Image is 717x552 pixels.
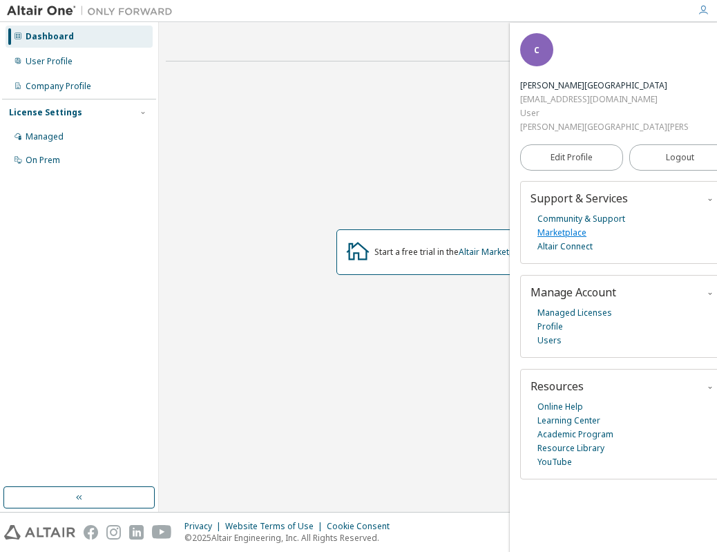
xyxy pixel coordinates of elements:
[520,106,689,120] div: User
[106,525,121,540] img: instagram.svg
[184,521,225,532] div: Privacy
[537,320,563,334] a: Profile
[374,247,530,258] div: Start a free trial in the
[530,285,616,300] span: Manage Account
[520,144,623,171] a: Edit Profile
[666,151,694,164] span: Logout
[537,240,593,254] a: Altair Connect
[26,81,91,92] div: Company Profile
[225,521,327,532] div: Website Terms of Use
[520,79,689,93] div: Chung-Kyu Park
[534,44,539,56] span: C
[26,131,64,142] div: Managed
[129,525,144,540] img: linkedin.svg
[537,306,612,320] a: Managed Licenses
[26,155,60,166] div: On Prem
[26,56,73,67] div: User Profile
[152,525,172,540] img: youtube.svg
[537,414,600,428] a: Learning Center
[551,152,593,163] span: Edit Profile
[4,525,75,540] img: altair_logo.svg
[9,107,82,118] div: License Settings
[520,120,689,134] div: [PERSON_NAME][GEOGRAPHIC_DATA][PERSON_NAME]
[530,379,584,394] span: Resources
[537,428,613,441] a: Academic Program
[537,455,572,469] a: YouTube
[537,334,562,348] a: Users
[537,400,583,414] a: Online Help
[327,521,398,532] div: Cookie Consent
[520,93,689,106] div: [EMAIL_ADDRESS][DOMAIN_NAME]
[530,191,628,206] span: Support & Services
[537,226,586,240] a: Marketplace
[537,441,604,455] a: Resource Library
[537,212,625,226] a: Community & Support
[26,31,74,42] div: Dashboard
[84,525,98,540] img: facebook.svg
[184,532,398,544] p: © 2025 Altair Engineering, Inc. All Rights Reserved.
[459,246,530,258] a: Altair Marketplace
[7,4,180,18] img: Altair One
